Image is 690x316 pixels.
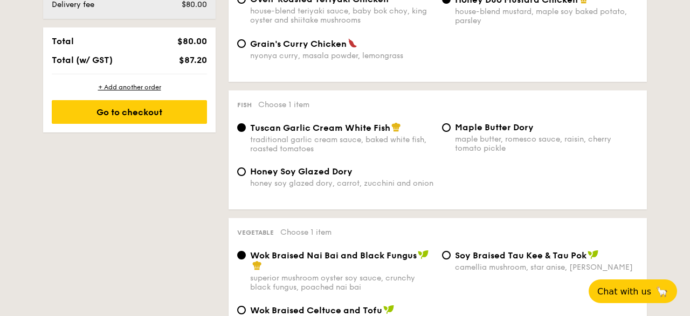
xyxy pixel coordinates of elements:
span: Maple Butter Dory [455,122,534,132]
img: icon-vegan.f8ff3823.svg [418,250,429,259]
span: 🦙 [655,285,668,298]
span: Choose 1 item [280,228,332,237]
button: Chat with us🦙 [589,279,677,303]
input: Honey Soy Glazed Doryhoney soy glazed dory, carrot, zucchini and onion [237,167,246,176]
span: Honey Soy Glazed Dory [250,166,353,177]
div: Go to checkout [52,100,207,124]
div: superior mushroom oyster soy sauce, crunchy black fungus, poached nai bai [250,273,433,292]
span: ⁠Soy Braised Tau Kee & Tau Pok [455,250,586,261]
img: icon-chef-hat.a58ddaea.svg [391,122,401,132]
span: Chat with us [597,286,651,297]
div: house-blend mustard, maple soy baked potato, parsley [455,7,638,25]
div: house-blend teriyaki sauce, baby bok choy, king oyster and shiitake mushrooms [250,6,433,25]
span: Total (w/ GST) [52,55,113,65]
input: ⁠Soy Braised Tau Kee & Tau Pokcamellia mushroom, star anise, [PERSON_NAME] [442,251,451,259]
span: Grain's Curry Chicken [250,39,347,49]
div: maple butter, romesco sauce, raisin, cherry tomato pickle [455,135,638,153]
img: icon-spicy.37a8142b.svg [348,38,357,48]
input: Maple Butter Dorymaple butter, romesco sauce, raisin, cherry tomato pickle [442,123,451,132]
div: traditional garlic cream sauce, baked white fish, roasted tomatoes [250,135,433,153]
span: Vegetable [237,229,274,236]
span: Fish [237,101,252,109]
span: Tuscan Garlic Cream White Fish [250,123,390,133]
img: icon-vegan.f8ff3823.svg [383,305,394,314]
span: Choose 1 item [258,100,309,109]
div: nyonya curry, masala powder, lemongrass [250,51,433,60]
span: Wok Braised Nai Bai and Black Fungus [250,250,417,261]
img: icon-vegan.f8ff3823.svg [588,250,598,259]
input: Wok Braised Celtuce and Tofublack fungus, diced carrot, goji berry, superior ginger sauce [237,306,246,314]
span: Total [52,36,74,46]
span: Wok Braised Celtuce and Tofu [250,305,382,315]
span: $80.00 [177,36,207,46]
div: camellia mushroom, star anise, [PERSON_NAME] [455,263,638,272]
div: + Add another order [52,83,207,92]
span: $87.20 [179,55,207,65]
img: icon-chef-hat.a58ddaea.svg [252,261,262,270]
input: Wok Braised Nai Bai and Black Fungussuperior mushroom oyster soy sauce, crunchy black fungus, poa... [237,251,246,259]
input: Grain's Curry Chickennyonya curry, masala powder, lemongrass [237,39,246,48]
input: Tuscan Garlic Cream White Fishtraditional garlic cream sauce, baked white fish, roasted tomatoes [237,123,246,132]
div: honey soy glazed dory, carrot, zucchini and onion [250,179,433,188]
